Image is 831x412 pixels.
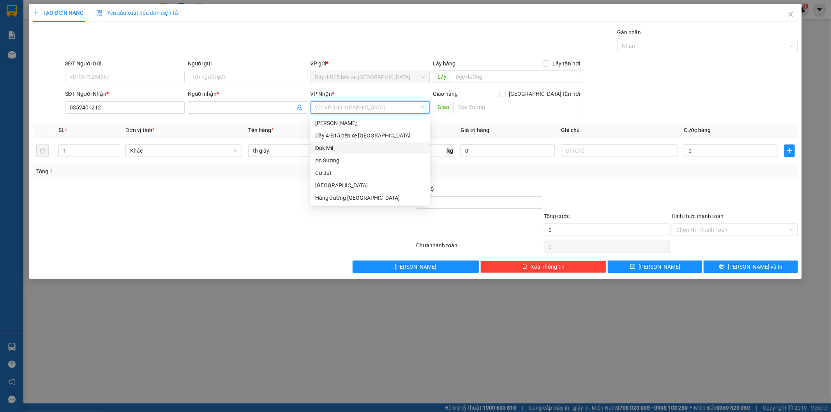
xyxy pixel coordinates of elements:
[96,10,102,16] img: icon
[315,194,425,202] div: Hàng đường [GEOGRAPHIC_DATA]
[33,10,84,16] span: TẠO ĐƠN HÀNG
[433,91,458,97] span: Giao hàng
[531,262,565,271] span: Xóa Thông tin
[311,167,430,179] div: Cư Jút
[453,101,583,113] input: Dọc đường
[451,70,583,83] input: Dọc đường
[125,127,155,133] span: Đơn vị tính
[188,90,307,98] div: Người nhận
[704,261,798,273] button: printer[PERSON_NAME] và In
[33,10,39,16] span: plus
[630,264,635,270] span: save
[784,144,795,157] button: plus
[296,104,303,111] span: user-add
[788,11,794,18] span: close
[311,117,430,129] div: Nam Dong
[188,59,307,68] div: Người gửi
[311,179,430,192] div: Hàng đường Đắk Nông
[315,71,425,83] span: Dãy 4-B15 bến xe Miền Đông
[480,261,607,273] button: deleteXóa Thông tin
[311,142,430,154] div: Đăk Mil
[433,101,453,113] span: Giao
[639,262,680,271] span: [PERSON_NAME]
[58,127,65,133] span: SL
[96,10,178,16] span: Yêu cầu xuất hóa đơn điện tử
[311,91,332,97] span: VP Nhận
[785,148,794,154] span: plus
[558,123,681,138] th: Ghi chú
[248,127,273,133] span: Tên hàng
[315,181,425,190] div: [GEOGRAPHIC_DATA]
[395,262,436,271] span: [PERSON_NAME]
[315,156,425,165] div: An Sương
[311,59,430,68] div: VP gửi
[608,261,702,273] button: save[PERSON_NAME]
[433,60,455,67] span: Lấy hàng
[315,119,425,127] div: [PERSON_NAME]
[36,144,49,157] button: delete
[522,264,528,270] span: delete
[315,169,425,177] div: Cư Jút
[460,127,489,133] span: Giá trị hàng
[728,262,782,271] span: [PERSON_NAME] và In
[460,144,555,157] input: 0
[549,59,583,68] span: Lấy tận nơi
[130,145,237,157] span: Khác
[311,192,430,204] div: Hàng đường Sài Gòn
[315,144,425,152] div: Đăk Mil
[65,90,185,98] div: SĐT Người Nhận
[315,131,425,140] div: Dãy 4-B15 bến xe [GEOGRAPHIC_DATA]
[544,213,570,219] span: Tổng cước
[719,264,725,270] span: printer
[561,144,678,157] input: Ghi Chú
[684,127,711,133] span: Cước hàng
[617,29,641,35] label: Gán nhãn
[506,90,583,98] span: [GEOGRAPHIC_DATA] tận nơi
[36,167,321,176] div: Tổng: 1
[446,144,454,157] span: kg
[311,129,430,142] div: Dãy 4-B15 bến xe Miền Đông
[65,59,185,68] div: SĐT Người Gửi
[433,70,451,83] span: Lấy
[416,241,543,255] div: Chưa thanh toán
[248,144,365,157] input: VD: Bàn, Ghế
[780,4,802,26] button: Close
[672,213,723,219] label: Hình thức thanh toán
[311,154,430,167] div: An Sương
[353,261,479,273] button: [PERSON_NAME]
